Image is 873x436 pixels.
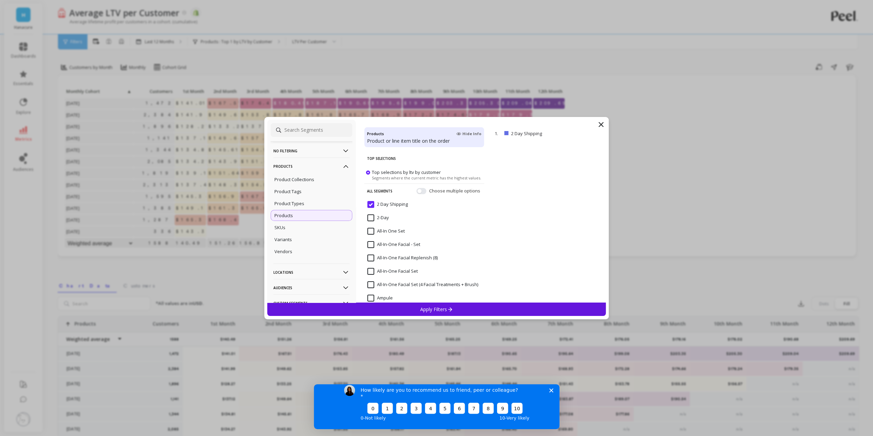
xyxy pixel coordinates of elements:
[367,151,482,166] p: Top Selections
[274,224,285,231] p: SKUs
[274,200,304,207] p: Product Types
[273,142,350,160] p: No filtering
[367,214,389,221] span: 2-Day
[314,384,559,429] iframe: Survey by Kateryna from Peel
[274,176,314,182] p: Product Collections
[273,294,350,312] p: Custom Segments
[456,131,481,137] span: Hide Info
[367,184,392,198] p: All Segments
[420,306,453,313] p: Apply Filters
[511,130,572,137] p: 2 Day Shipping
[367,268,418,275] span: All-In-One Facial Set
[367,241,420,248] span: All-In-One Facial - Set
[372,169,441,175] span: Top selections by ltv by customer
[271,123,352,137] input: Search Segments
[367,130,384,138] h4: Products
[367,201,408,208] span: 2 Day Shipping
[367,281,478,288] span: All-In-One Facial Set (4 Facial Treatments + Brush)
[367,228,405,235] span: All-In One Set
[495,130,502,137] p: 1.
[367,138,481,144] p: Product or line item title on the order
[273,263,350,281] p: Locations
[273,279,350,296] p: Audiences
[372,175,481,180] span: Segments where the current metric has the highest values.
[367,295,393,302] span: Ampule
[274,212,293,219] p: Products
[273,157,350,175] p: Products
[367,255,438,261] span: All-In-One Facial Replenish (8)
[429,187,482,194] span: Choose multiple options
[274,188,302,195] p: Product Tags
[274,236,292,243] p: Variants
[274,248,292,255] p: Vendors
